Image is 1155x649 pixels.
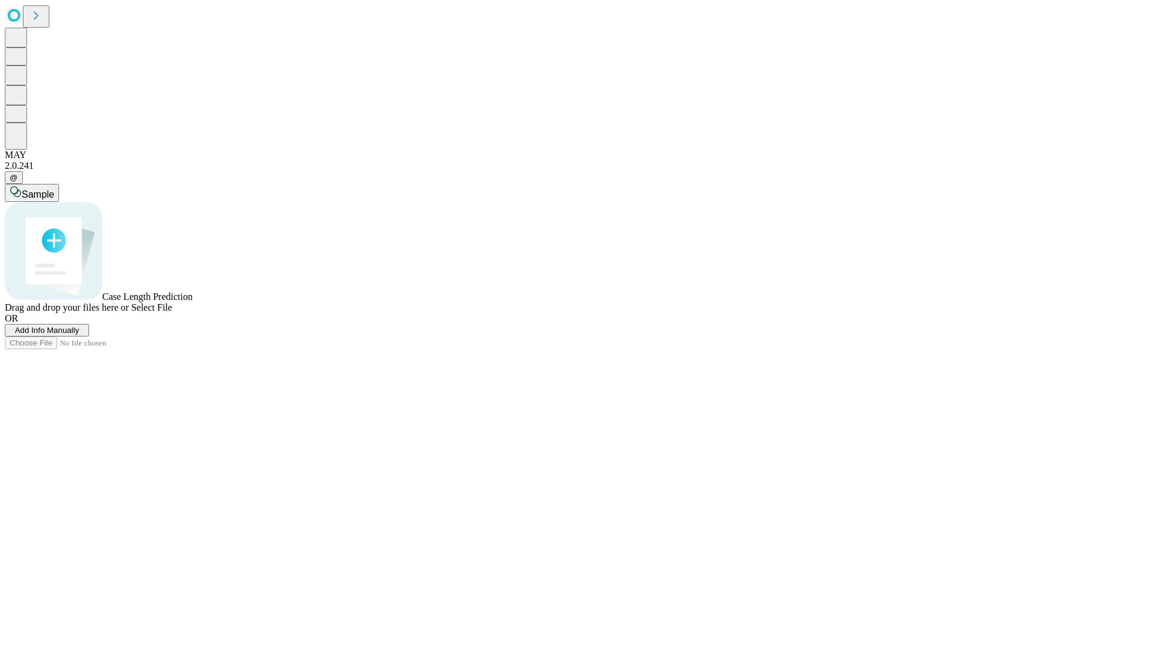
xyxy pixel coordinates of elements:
span: Drag and drop your files here or [5,302,129,312]
span: Select File [131,302,172,312]
button: Add Info Manually [5,324,89,337]
span: Case Length Prediction [102,291,192,302]
div: MAY [5,150,1150,160]
button: Sample [5,184,59,202]
span: @ [10,173,18,182]
span: OR [5,313,18,323]
span: Add Info Manually [15,326,79,335]
span: Sample [22,189,54,200]
button: @ [5,171,23,184]
div: 2.0.241 [5,160,1150,171]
